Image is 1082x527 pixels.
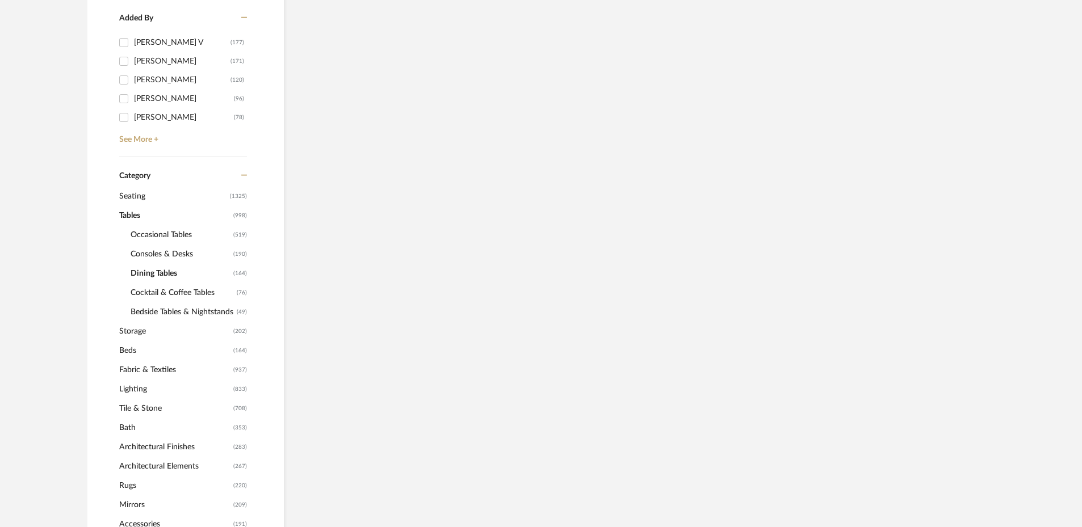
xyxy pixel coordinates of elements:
span: (998) [233,206,247,225]
span: Mirrors [119,495,230,515]
span: Bedside Tables & Nightstands [131,302,234,322]
span: (202) [233,322,247,340]
span: (1325) [230,187,247,205]
div: (177) [230,33,244,52]
span: Cocktail & Coffee Tables [131,283,234,302]
div: (78) [234,108,244,127]
a: See More + [116,127,247,145]
span: (708) [233,399,247,418]
div: [PERSON_NAME] [134,108,234,127]
div: (120) [230,71,244,89]
span: Consoles & Desks [131,244,230,264]
span: (76) [237,284,247,302]
div: (171) [230,52,244,70]
span: (937) [233,361,247,379]
span: Rugs [119,476,230,495]
span: (49) [237,303,247,321]
div: [PERSON_NAME] [134,90,234,108]
span: (267) [233,457,247,475]
span: (164) [233,342,247,360]
div: (96) [234,90,244,108]
span: Seating [119,187,227,206]
span: Architectural Elements [119,457,230,476]
span: Tables [119,206,230,225]
span: (209) [233,496,247,514]
span: Beds [119,341,230,360]
div: [PERSON_NAME] V [134,33,230,52]
div: [PERSON_NAME] [134,52,230,70]
span: (220) [233,477,247,495]
span: Occasional Tables [131,225,230,244]
span: Architectural Finishes [119,437,230,457]
span: Fabric & Textiles [119,360,230,380]
span: Lighting [119,380,230,399]
span: Bath [119,418,230,437]
span: Tile & Stone [119,399,230,418]
span: (190) [233,245,247,263]
span: Added By [119,14,153,22]
span: (519) [233,226,247,244]
span: Category [119,171,150,181]
div: [PERSON_NAME] [134,71,230,89]
span: (833) [233,380,247,398]
span: (164) [233,264,247,283]
span: (353) [233,419,247,437]
span: Dining Tables [131,264,230,283]
span: Storage [119,322,230,341]
span: (283) [233,438,247,456]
